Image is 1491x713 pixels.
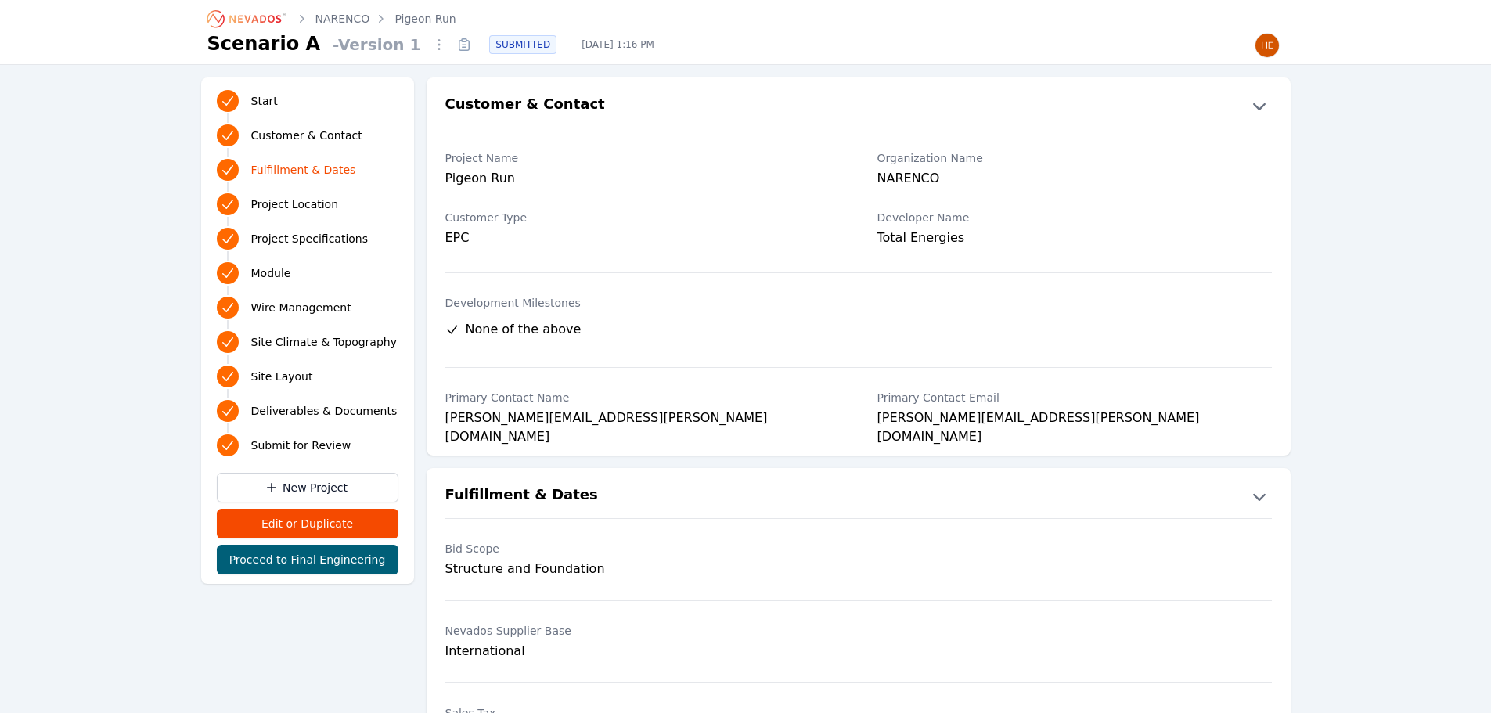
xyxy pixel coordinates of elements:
[207,6,456,31] nav: Breadcrumb
[251,369,313,384] span: Site Layout
[251,438,351,453] span: Submit for Review
[877,229,1272,250] div: Total Energies
[394,11,456,27] a: Pigeon Run
[445,150,840,166] label: Project Name
[326,34,427,56] span: - Version 1
[445,623,840,639] label: Nevados Supplier Base
[466,320,582,339] span: None of the above
[445,229,840,247] div: EPC
[445,93,605,118] h2: Customer & Contact
[445,642,840,661] div: International
[445,484,598,509] h2: Fulfillment & Dates
[445,560,840,578] div: Structure and Foundation
[251,162,356,178] span: Fulfillment & Dates
[251,231,369,247] span: Project Specifications
[217,509,398,538] button: Edit or Duplicate
[251,334,397,350] span: Site Climate & Topography
[445,210,840,225] label: Customer Type
[877,390,1272,405] label: Primary Contact Email
[207,31,321,56] h1: Scenario A
[489,35,556,54] div: SUBMITTED
[1255,33,1280,58] img: Henar Luque
[251,300,351,315] span: Wire Management
[445,541,840,556] label: Bid Scope
[445,295,1272,311] label: Development Milestones
[569,38,667,51] span: [DATE] 1:16 PM
[217,87,398,459] nav: Progress
[877,210,1272,225] label: Developer Name
[877,409,1272,430] div: [PERSON_NAME][EMAIL_ADDRESS][PERSON_NAME][DOMAIN_NAME]
[877,150,1272,166] label: Organization Name
[427,93,1291,118] button: Customer & Contact
[445,169,840,191] div: Pigeon Run
[877,169,1272,191] div: NARENCO
[251,265,291,281] span: Module
[217,473,398,502] a: New Project
[427,484,1291,509] button: Fulfillment & Dates
[251,93,278,109] span: Start
[315,11,370,27] a: NARENCO
[251,196,339,212] span: Project Location
[445,409,840,430] div: [PERSON_NAME][EMAIL_ADDRESS][PERSON_NAME][DOMAIN_NAME]
[251,403,398,419] span: Deliverables & Documents
[445,390,840,405] label: Primary Contact Name
[217,545,398,574] button: Proceed to Final Engineering
[251,128,362,143] span: Customer & Contact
